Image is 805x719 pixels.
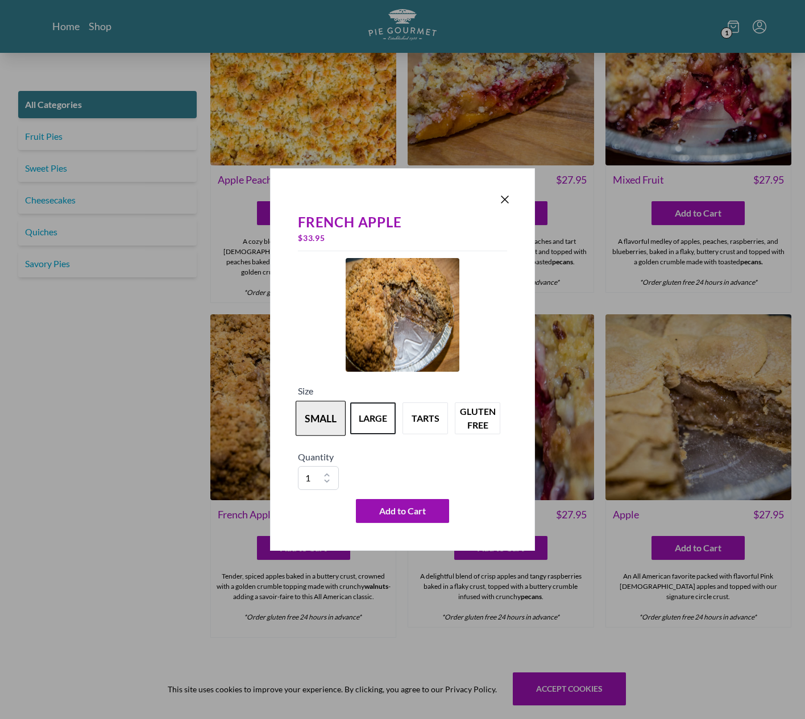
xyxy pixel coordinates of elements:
button: Add to Cart [356,499,449,523]
span: Add to Cart [379,504,426,518]
button: Variant Swatch [296,401,346,436]
div: $ 33.95 [298,230,507,246]
h5: Size [298,384,507,398]
h5: Quantity [298,450,507,464]
button: Close panel [498,193,512,206]
button: Variant Swatch [350,402,396,434]
button: Variant Swatch [455,402,500,434]
div: French Apple [298,214,507,230]
a: Product Image [346,258,459,375]
button: Variant Swatch [402,402,448,434]
img: Product Image [346,258,459,372]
